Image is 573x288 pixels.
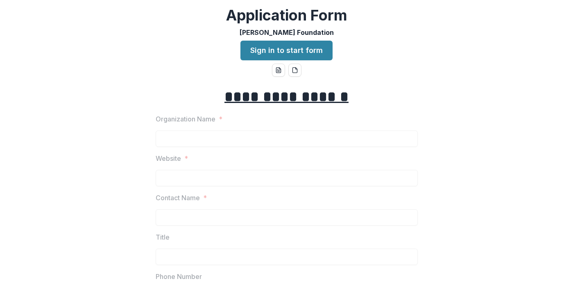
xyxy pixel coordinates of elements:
[156,272,202,281] p: Phone Number
[156,232,170,242] p: Title
[156,114,215,124] p: Organization Name
[272,64,285,77] button: word-download
[156,193,200,203] p: Contact Name
[226,7,347,24] h2: Application Form
[240,27,334,37] p: [PERSON_NAME] Foundation
[288,64,301,77] button: pdf-download
[240,41,333,60] a: Sign in to start form
[156,153,181,163] p: Website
